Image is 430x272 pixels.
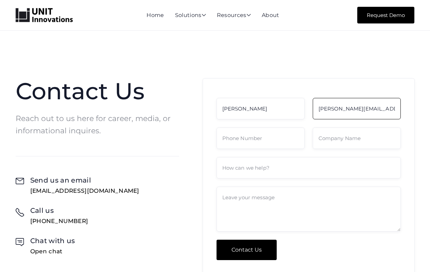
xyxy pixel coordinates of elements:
div: Resources [217,13,251,19]
a: Send us an email[EMAIL_ADDRESS][DOMAIN_NAME] [16,175,139,194]
div: Solutions [175,13,206,19]
div: Solutions [175,13,206,19]
a: Chat with usOpen chat [16,236,75,255]
input: Email Address [313,98,401,119]
input: Company Name [313,128,401,149]
div: [EMAIL_ADDRESS][DOMAIN_NAME] [30,188,139,194]
div: Open chat [30,248,75,255]
iframe: Chat Widget [396,239,430,272]
form: Contact Form [217,98,401,260]
input: How can we help? [217,157,401,178]
a: Home [147,12,164,18]
a: About [262,12,279,18]
h2: Call us [30,206,88,215]
input: Contact Us [217,240,277,260]
div:  [16,238,24,255]
input: Phone Number [217,128,305,149]
div: [PHONE_NUMBER] [30,218,88,224]
span:  [202,12,206,18]
input: Full Name [217,98,305,119]
a: home [16,8,73,22]
div:  [16,208,24,224]
a: Call us[PHONE_NUMBER] [16,206,88,224]
h2: Chat with us [30,236,75,245]
p: Reach out to us here for career, media, or informational inquires. [16,113,179,137]
span:  [246,12,251,18]
h1: Contact Us [16,78,179,104]
div: Resources [217,13,251,19]
div:  [16,178,24,194]
a: Request Demo [357,7,414,23]
h2: Send us an email [30,175,139,185]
